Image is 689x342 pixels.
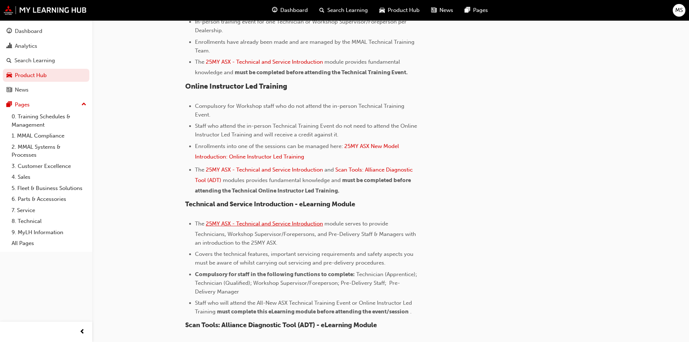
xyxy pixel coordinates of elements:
[465,6,470,15] span: pages-icon
[439,6,453,14] span: News
[9,238,89,249] a: All Pages
[272,6,277,15] span: guage-icon
[7,43,12,50] span: chart-icon
[9,227,89,238] a: 9. MyLH Information
[195,251,415,266] span: Covers the technical features, important servicing requirements and safety aspects you must be aw...
[15,42,37,50] div: Analytics
[195,143,400,160] a: 25MY ASX New Model Introduction: Online Instructor Led Training
[3,39,89,53] a: Analytics
[195,220,417,246] span: module serves to provide Technicians, Workshop Supervisor/Forepersons, and Pre-Delivery Staff & M...
[195,59,204,65] span: The
[14,56,55,65] div: Search Learning
[15,86,29,94] div: News
[206,166,323,173] a: 25MY ASX - Technical and Service Introduction
[3,69,89,82] a: Product Hub
[195,39,416,54] span: Enrollments have already been made and are managed by the MMAL Technical Training Team.
[379,6,385,15] span: car-icon
[195,271,418,295] span: Technician (Apprentice); Technician (Qualified); Workshop Supervisor/Foreperson; Pre-Delivery Sta...
[3,98,89,111] button: Pages
[473,6,488,14] span: Pages
[9,205,89,216] a: 7. Service
[15,101,30,109] div: Pages
[3,54,89,67] a: Search Learning
[314,3,374,18] a: search-iconSearch Learning
[3,83,89,97] a: News
[206,59,323,65] a: 25MY ASX - Technical and Service Introduction
[185,82,287,90] span: Online Instructor Led Training
[185,321,377,329] span: Scan Tools: Alliance Diagnostic Tool (ADT) - eLearning Module
[3,25,89,38] a: Dashboard
[9,183,89,194] a: 5. Fleet & Business Solutions
[319,6,324,15] span: search-icon
[195,166,204,173] span: The
[9,172,89,183] a: 4. Sales
[374,3,425,18] a: car-iconProduct Hub
[388,6,420,14] span: Product Hub
[9,216,89,227] a: 8. Technical
[7,58,12,64] span: search-icon
[7,87,12,93] span: news-icon
[9,142,89,161] a: 2. MMAL Systems & Processes
[425,3,459,18] a: news-iconNews
[324,166,334,173] span: and
[235,69,408,76] span: must be completed before attending the Technical Training Event.
[195,271,355,278] span: Compulsory for staff in the following functions to complete:
[4,5,87,15] img: mmal
[410,308,412,315] span: .
[185,200,355,208] span: Technical and Service Introduction - eLearning Module
[673,4,685,17] button: MS
[7,72,12,79] span: car-icon
[9,130,89,142] a: 1. MMAL Compliance
[675,6,683,14] span: MS
[9,161,89,172] a: 3. Customer Excellence
[195,220,204,227] span: The
[459,3,494,18] a: pages-iconPages
[7,102,12,108] span: pages-icon
[223,177,341,183] span: modules provides fundamental knowledge and
[327,6,368,14] span: Search Learning
[195,123,418,138] span: Staff who attend the in-person Technical Training Event do not need to attend the Online Instruct...
[195,143,343,149] span: Enrollments into one of the sessions can be managed here:
[15,27,42,35] div: Dashboard
[431,6,437,15] span: news-icon
[195,103,406,118] span: Compulsory for Workshop staff who do not attend the in-person Technical Training Event.
[280,6,308,14] span: Dashboard
[266,3,314,18] a: guage-iconDashboard
[9,111,89,130] a: 0. Training Schedules & Management
[206,220,323,227] a: 25MY ASX - Technical and Service Introduction
[3,23,89,98] button: DashboardAnalyticsSearch LearningProduct HubNews
[217,308,409,315] span: must complete this eLearning module before attending the event/session
[7,28,12,35] span: guage-icon
[9,194,89,205] a: 6. Parts & Accessories
[81,100,86,109] span: up-icon
[80,328,85,337] span: prev-icon
[195,300,413,315] span: Staff who will attend the All-New ASX Technical Training Event or Online Instructor Led Training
